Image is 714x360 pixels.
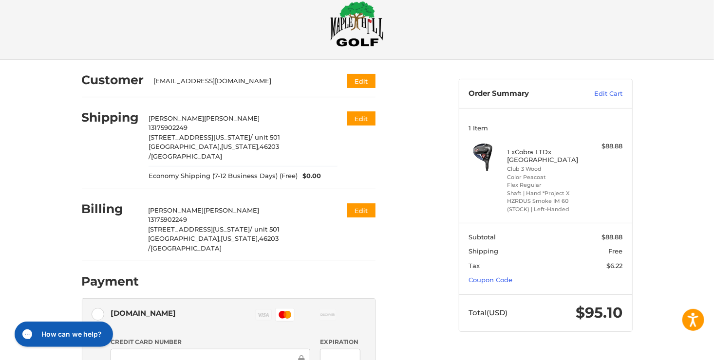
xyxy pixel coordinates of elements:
[111,305,176,321] div: [DOMAIN_NAME]
[250,225,280,233] span: / unit 501
[347,111,376,126] button: Edit
[576,304,622,322] span: $95.10
[469,276,512,284] a: Coupon Code
[149,171,298,181] span: Economy Shipping (7-12 Business Days) (Free)
[148,234,279,252] span: 46203 /
[469,247,498,255] span: Shipping
[347,203,376,217] button: Edit
[250,133,280,141] span: / unit 501
[347,74,376,88] button: Edit
[507,181,582,189] li: Flex Regular
[507,148,582,164] h4: 1 x Cobra LTDx [GEOGRAPHIC_DATA]
[469,262,480,270] span: Tax
[149,143,221,150] span: [GEOGRAPHIC_DATA],
[149,143,279,160] span: 46203 /
[10,318,115,350] iframe: Gorgias live chat messenger
[148,206,204,214] span: [PERSON_NAME]
[507,189,582,214] li: Shaft | Hand *Project X HZRDUS Smoke IM 60 (STOCK) | Left-Handed
[469,233,496,241] span: Subtotal
[601,233,622,241] span: $88.88
[111,338,310,346] label: Credit Card Number
[221,143,260,150] span: [US_STATE],
[221,234,259,242] span: [US_STATE],
[469,124,622,132] h3: 1 Item
[330,1,384,47] img: Maple Hill Golf
[584,142,622,151] div: $88.88
[148,234,221,242] span: [GEOGRAPHIC_DATA],
[608,247,622,255] span: Free
[149,114,204,122] span: [PERSON_NAME]
[606,262,622,270] span: $6.22
[469,308,507,317] span: Total (USD)
[148,216,187,223] span: 13175902249
[149,124,188,131] span: 13175902249
[151,152,222,160] span: [GEOGRAPHIC_DATA]
[153,76,328,86] div: [EMAIL_ADDRESS][DOMAIN_NAME]
[469,89,573,99] h3: Order Summary
[204,206,259,214] span: [PERSON_NAME]
[148,225,250,233] span: [STREET_ADDRESS][US_STATE]
[150,244,222,252] span: [GEOGRAPHIC_DATA]
[82,72,144,88] h2: Customer
[320,338,360,346] label: Expiration
[149,133,250,141] span: [STREET_ADDRESS][US_STATE]
[573,89,622,99] a: Edit Cart
[82,274,139,289] h2: Payment
[298,171,321,181] span: $0.00
[507,165,582,173] li: Club 3 Wood
[204,114,260,122] span: [PERSON_NAME]
[507,173,582,181] li: Color Peacoat
[82,201,139,216] h2: Billing
[82,110,139,125] h2: Shipping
